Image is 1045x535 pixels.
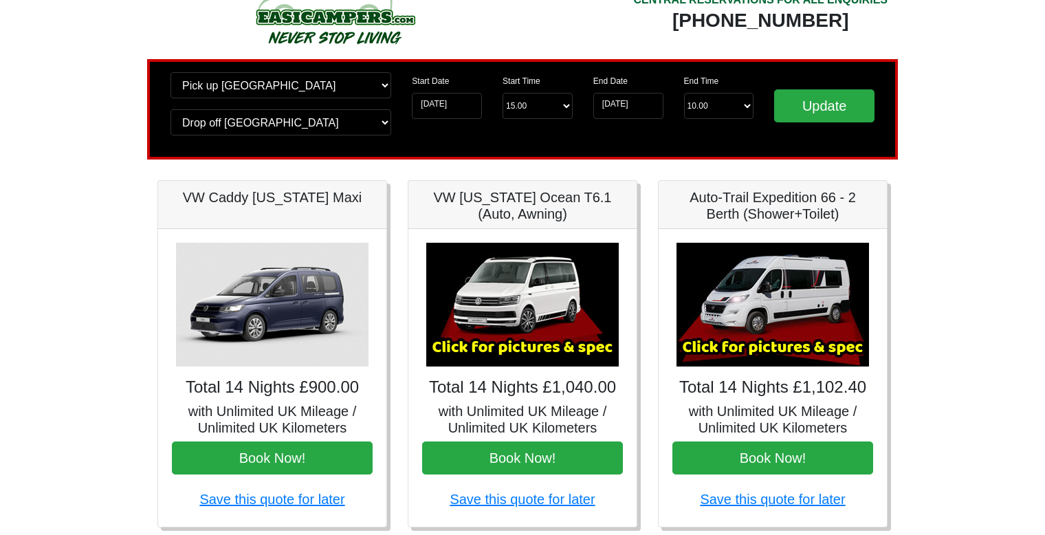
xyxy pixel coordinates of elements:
label: Start Date [412,75,449,87]
h5: VW [US_STATE] Ocean T6.1 (Auto, Awning) [422,189,623,222]
img: VW California Ocean T6.1 (Auto, Awning) [426,243,619,367]
a: Save this quote for later [700,492,845,507]
a: Save this quote for later [199,492,344,507]
h4: Total 14 Nights £900.00 [172,378,373,397]
h5: with Unlimited UK Mileage / Unlimited UK Kilometers [172,403,373,436]
button: Book Now! [172,441,373,474]
h4: Total 14 Nights £1,040.00 [422,378,623,397]
img: VW Caddy California Maxi [176,243,368,367]
label: End Time [684,75,719,87]
input: Return Date [593,93,663,119]
h4: Total 14 Nights £1,102.40 [672,378,873,397]
button: Book Now! [672,441,873,474]
div: [PHONE_NUMBER] [633,8,888,33]
label: Start Time [503,75,540,87]
label: End Date [593,75,628,87]
input: Update [774,89,874,122]
a: Save this quote for later [450,492,595,507]
h5: VW Caddy [US_STATE] Maxi [172,189,373,206]
button: Book Now! [422,441,623,474]
h5: with Unlimited UK Mileage / Unlimited UK Kilometers [422,403,623,436]
img: Auto-Trail Expedition 66 - 2 Berth (Shower+Toilet) [676,243,869,367]
h5: Auto-Trail Expedition 66 - 2 Berth (Shower+Toilet) [672,189,873,222]
h5: with Unlimited UK Mileage / Unlimited UK Kilometers [672,403,873,436]
input: Start Date [412,93,482,119]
